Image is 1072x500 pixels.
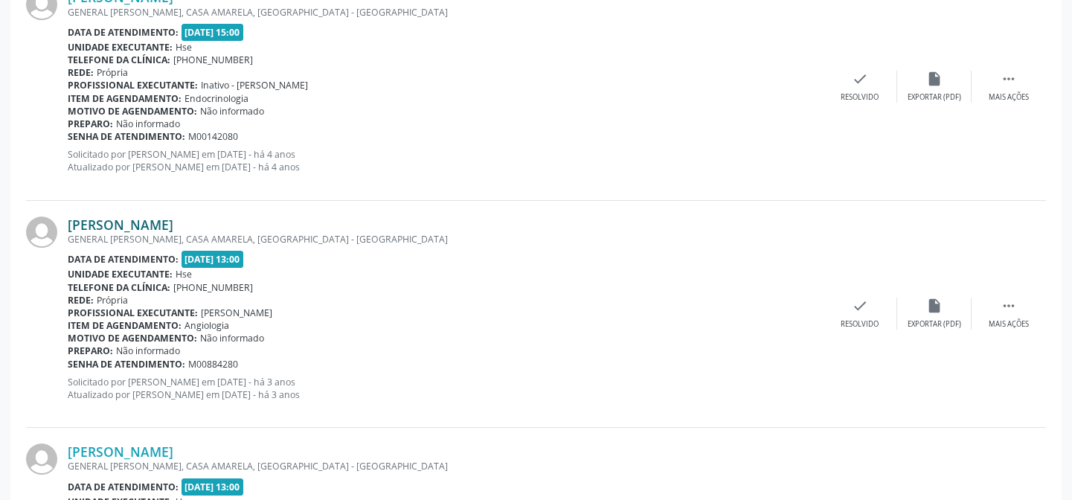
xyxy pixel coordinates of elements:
[182,478,244,496] span: [DATE] 13:00
[926,71,943,87] i: insert_drive_file
[97,294,128,307] span: Própria
[852,298,868,314] i: check
[26,217,57,248] img: img
[182,251,244,268] span: [DATE] 13:00
[188,130,238,143] span: M00142080
[184,319,229,332] span: Angiologia
[68,307,198,319] b: Profissional executante:
[97,66,128,79] span: Própria
[116,118,180,130] span: Não informado
[68,130,185,143] b: Senha de atendimento:
[68,54,170,66] b: Telefone da clínica:
[852,71,868,87] i: check
[200,105,264,118] span: Não informado
[68,79,198,92] b: Profissional executante:
[989,319,1029,330] div: Mais ações
[201,307,272,319] span: [PERSON_NAME]
[188,358,238,371] span: M00884280
[68,376,823,401] p: Solicitado por [PERSON_NAME] em [DATE] - há 3 anos Atualizado por [PERSON_NAME] em [DATE] - há 3 ...
[68,460,823,472] div: GENERAL [PERSON_NAME], CASA AMARELA, [GEOGRAPHIC_DATA] - [GEOGRAPHIC_DATA]
[173,281,253,294] span: [PHONE_NUMBER]
[68,92,182,105] b: Item de agendamento:
[68,344,113,357] b: Preparo:
[841,319,879,330] div: Resolvido
[68,217,173,233] a: [PERSON_NAME]
[68,281,170,294] b: Telefone da clínica:
[841,92,879,103] div: Resolvido
[68,268,173,281] b: Unidade executante:
[68,481,179,493] b: Data de atendimento:
[176,268,192,281] span: Hse
[68,66,94,79] b: Rede:
[68,358,185,371] b: Senha de atendimento:
[68,26,179,39] b: Data de atendimento:
[908,92,961,103] div: Exportar (PDF)
[1001,71,1017,87] i: 
[68,319,182,332] b: Item de agendamento:
[68,105,197,118] b: Motivo de agendamento:
[68,294,94,307] b: Rede:
[68,41,173,54] b: Unidade executante:
[173,54,253,66] span: [PHONE_NUMBER]
[68,148,823,173] p: Solicitado por [PERSON_NAME] em [DATE] - há 4 anos Atualizado por [PERSON_NAME] em [DATE] - há 4 ...
[26,443,57,475] img: img
[1001,298,1017,314] i: 
[989,92,1029,103] div: Mais ações
[68,6,823,19] div: GENERAL [PERSON_NAME], CASA AMARELA, [GEOGRAPHIC_DATA] - [GEOGRAPHIC_DATA]
[68,443,173,460] a: [PERSON_NAME]
[68,253,179,266] b: Data de atendimento:
[68,118,113,130] b: Preparo:
[68,233,823,246] div: GENERAL [PERSON_NAME], CASA AMARELA, [GEOGRAPHIC_DATA] - [GEOGRAPHIC_DATA]
[184,92,248,105] span: Endocrinologia
[201,79,308,92] span: Inativo - [PERSON_NAME]
[68,332,197,344] b: Motivo de agendamento:
[908,319,961,330] div: Exportar (PDF)
[176,41,192,54] span: Hse
[182,24,244,41] span: [DATE] 15:00
[926,298,943,314] i: insert_drive_file
[116,344,180,357] span: Não informado
[200,332,264,344] span: Não informado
